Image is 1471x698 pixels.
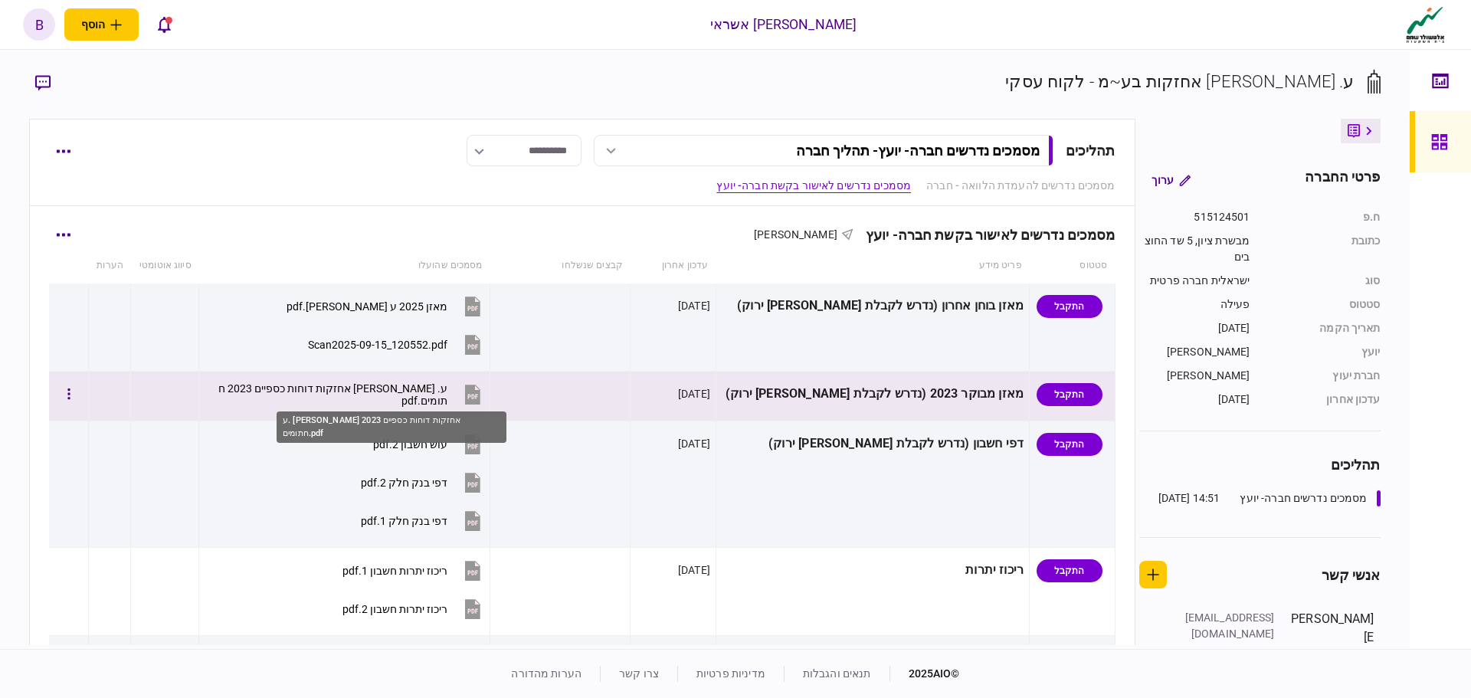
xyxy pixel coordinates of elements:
div: פרטי החברה [1305,166,1380,194]
th: הערות [89,248,131,283]
div: סוג [1266,273,1381,289]
div: ע. [PERSON_NAME] אחזקות דוחות כספיים 2023 חתומים.pdf [277,411,506,443]
div: [PERSON_NAME] [1139,368,1250,384]
button: פתח רשימת התראות [148,8,180,41]
a: מסמכים נדרשים לאישור בקשת חברה- יועץ [716,178,911,194]
div: [PERSON_NAME] [1139,344,1250,360]
div: חברת יעוץ [1266,368,1381,384]
div: כתובת [1266,233,1381,265]
th: קבצים שנשלחו [490,248,631,283]
div: יועץ [1266,344,1381,360]
div: [EMAIL_ADDRESS][DOMAIN_NAME] [1175,610,1275,642]
th: עדכון אחרון [631,248,716,283]
div: תאריך הקמה [1266,320,1381,336]
img: client company logo [1403,5,1448,44]
div: מאזן 2025 ע אבוטבול.pdf [287,300,447,313]
button: דפי בנק חלק 2.pdf [361,465,484,500]
div: מסמכים נדרשים חברה- יועץ [1240,490,1367,506]
div: פעילה [1139,297,1250,313]
div: ע. אבטבול אחזקות דוחות כספיים 2023 חתומים.pdf [216,382,447,407]
div: דפי בנק חלק 2.pdf [361,477,447,489]
button: ערוך [1139,166,1203,194]
div: [PERSON_NAME] אשראי [710,15,857,34]
div: ריכוז יתרות חשבון 1.pdf [342,565,447,577]
button: דפי בנק חלק 1.pdf [361,503,484,538]
button: Scan2025-09-15_120552.pdf [308,327,484,362]
th: סטטוס [1030,248,1115,283]
div: אנשי קשר [1322,565,1381,585]
a: מסמכים נדרשים להעמדת הלוואה - חברה [926,178,1115,194]
th: מסמכים שהועלו [199,248,490,283]
div: [PHONE_NUMBER] [1175,642,1275,658]
button: מאזן 2025 ע אבוטבול.pdf [287,289,484,323]
div: [DATE] [1139,320,1250,336]
div: ריכוז יתרות [722,553,1024,588]
div: [DATE] [678,386,710,401]
th: סיווג אוטומטי [131,248,199,283]
div: מסמכים נדרשים חברה- יועץ - תהליך חברה [796,143,1040,159]
a: מדיניות פרטיות [696,667,765,680]
div: 14:51 [DATE] [1158,490,1220,506]
button: ריכוז יתרות חשבון 1.pdf [342,553,484,588]
div: [DATE] [678,562,710,578]
div: סטטוס [1266,297,1381,313]
a: תנאים והגבלות [803,667,871,680]
div: מבשרת ציון, 5 שד החוצבים [1139,233,1250,265]
div: Scan2025-09-15_120552.pdf [308,339,447,351]
div: 515124501 [1139,209,1250,225]
a: צרו קשר [619,667,659,680]
span: [PERSON_NAME] [754,228,837,241]
div: עדכון אחרון [1266,392,1381,408]
button: ע. אבטבול אחזקות דוחות כספיים 2023 חתומים.pdf [216,377,484,411]
button: פתח תפריט להוספת לקוח [64,8,139,41]
div: ישראלית חברה פרטית [1139,273,1250,289]
div: דפי בנק חלק 1.pdf [361,515,447,527]
div: ע. [PERSON_NAME] אחזקות בע~מ - לקוח עסקי [1005,69,1354,94]
div: [DATE] [678,298,710,313]
div: תהליכים [1139,454,1381,475]
button: ריכוז יתרות חשבון 2.pdf [342,591,484,626]
div: [DATE] [1139,392,1250,408]
button: מסמכים נדרשים חברה- יועץ- תהליך חברה [594,135,1053,166]
div: ח.פ [1266,209,1381,225]
div: התקבל [1037,433,1102,456]
a: מסמכים נדרשים חברה- יועץ14:51 [DATE] [1158,490,1381,506]
div: תהליכים [1066,140,1116,161]
div: מאזן בוחן אחרון (נדרש לקבלת [PERSON_NAME] ירוק) [722,289,1024,323]
div: © 2025 AIO [889,666,960,682]
div: מסמכים נדרשים לאישור בקשת חברה- יועץ [853,227,1116,243]
div: התקבל [1037,559,1102,582]
div: דפי חשבון (נדרש לקבלת [PERSON_NAME] ירוק) [722,427,1024,461]
div: מאזן מבוקר 2023 (נדרש לקבלת [PERSON_NAME] ירוק) [722,377,1024,411]
a: הערות מהדורה [511,667,582,680]
div: התקבל [1037,295,1102,318]
button: b [23,8,55,41]
th: פריט מידע [716,248,1029,283]
div: התקבל [1037,383,1102,406]
button: פירוט הלוואה 2.pdf [359,641,484,676]
div: [DATE] [678,436,710,451]
div: ריכוז יתרות חשבון 2.pdf [342,603,447,615]
div: פירוט הלוואות בנקאיות [722,641,1024,676]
